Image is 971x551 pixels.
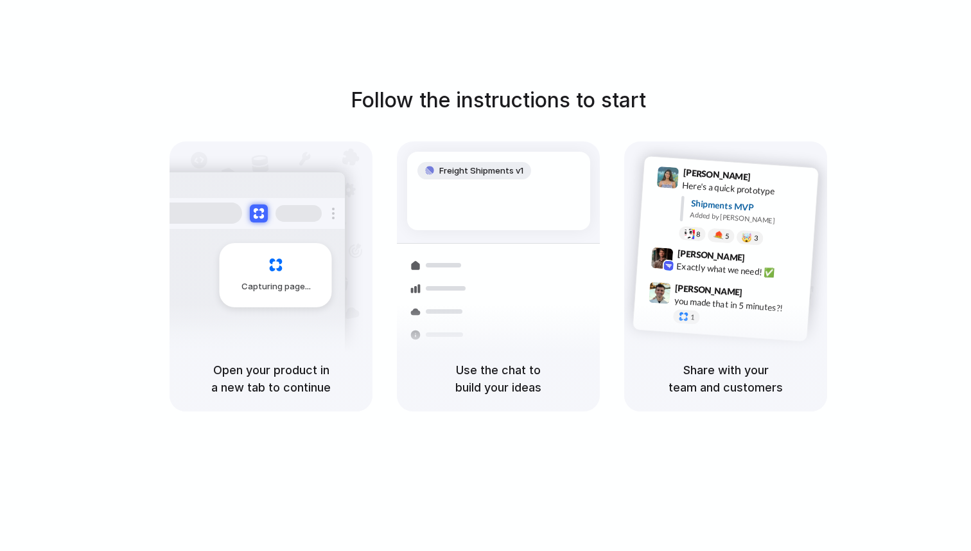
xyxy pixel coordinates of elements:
[725,232,730,239] span: 5
[690,314,695,321] span: 1
[742,233,753,242] div: 🤯
[746,287,773,302] span: 9:47 AM
[755,171,781,186] span: 9:41 AM
[682,178,810,200] div: Here's a quick prototype
[675,280,743,299] span: [PERSON_NAME]
[241,280,313,293] span: Capturing page
[683,165,751,184] span: [PERSON_NAME]
[185,361,357,396] h5: Open your product in a new tab to continue
[439,165,523,177] span: Freight Shipments v1
[690,196,809,217] div: Shipments MVP
[676,259,805,281] div: Exactly what we need! ✅
[412,361,584,396] h5: Use the chat to build your ideas
[640,361,812,396] h5: Share with your team and customers
[749,252,775,267] span: 9:42 AM
[690,210,808,228] div: Added by [PERSON_NAME]
[674,294,802,316] div: you made that in 5 minutes?!
[754,234,758,241] span: 3
[696,230,701,237] span: 8
[677,246,745,264] span: [PERSON_NAME]
[351,85,646,116] h1: Follow the instructions to start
